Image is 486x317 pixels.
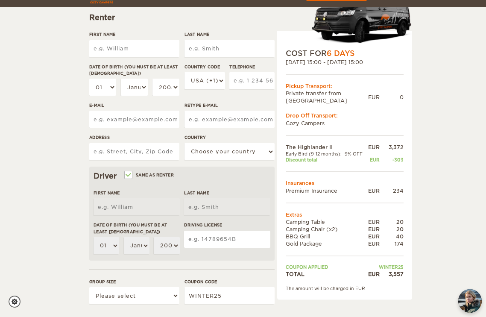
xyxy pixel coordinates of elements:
input: e.g. Street, City, Zip Code [89,143,179,160]
div: 174 [380,240,404,247]
label: First Name [94,190,180,196]
div: EUR [366,157,380,163]
div: 3,557 [380,270,404,277]
div: -303 [380,157,404,163]
div: [DATE] 15:00 - [DATE] 15:00 [286,58,404,65]
div: 234 [380,187,404,194]
input: e.g. William [94,198,180,215]
label: Address [89,134,179,141]
input: e.g. 1 234 567 890 [229,72,275,89]
div: COST FOR [286,48,404,58]
td: Cozy Campers [286,119,404,126]
span: 6 Days [327,49,354,57]
input: e.g. William [89,40,179,57]
div: Pickup Transport: [286,82,404,90]
input: e.g. Smith [184,40,275,57]
td: Discount total [286,157,366,163]
label: Country Code [184,64,225,70]
div: EUR [366,218,380,225]
label: Driving License [184,222,270,228]
label: First Name [89,31,179,38]
td: TOTAL [286,270,366,277]
label: Telephone [229,64,275,70]
div: The amount will be charged in EUR [286,285,404,291]
label: Coupon code [184,279,275,285]
td: WINTER25 [366,264,404,270]
div: 40 [380,233,404,240]
div: Driver [94,171,270,181]
div: Drop Off Transport: [286,112,404,119]
div: EUR [366,143,380,150]
td: Early Bird (9-12 months): -9% OFF [286,150,366,156]
td: Camping Table [286,218,366,225]
td: Insurances [286,179,404,187]
div: 0 [380,93,404,100]
label: Date of birth (You must be at least [DEMOGRAPHIC_DATA]) [94,222,180,235]
input: Same as renter [125,173,131,179]
label: Same as renter [125,171,174,179]
div: 20 [380,218,404,225]
td: Premium Insurance [286,187,366,194]
label: Group size [89,279,179,285]
label: Last Name [184,31,275,38]
div: EUR [366,270,380,277]
td: The Highlander II [286,143,366,150]
td: Coupon applied [286,264,366,270]
label: Country [184,134,275,141]
label: E-mail [89,102,179,109]
div: EUR [366,240,380,247]
td: Extras [286,211,404,218]
div: 3,372 [380,143,404,150]
div: EUR [366,233,380,240]
td: Private transfer from [GEOGRAPHIC_DATA] [286,90,368,104]
img: Freyja at Cozy Campers [458,289,482,313]
a: Cookie settings [9,296,26,308]
label: Last Name [184,190,270,196]
td: BBQ Grill [286,233,366,240]
label: Date of birth (You must be at least [DEMOGRAPHIC_DATA]) [89,64,179,77]
input: e.g. Smith [184,198,270,215]
div: EUR [366,187,380,194]
div: 20 [380,226,404,233]
input: e.g. example@example.com [184,111,275,128]
div: EUR [368,93,380,100]
input: e.g. 14789654B [184,231,270,248]
label: Retype E-mail [184,102,275,109]
td: Camping Chair (x2) [286,226,366,233]
input: e.g. example@example.com [89,111,179,128]
div: Renter [89,12,275,23]
div: EUR [366,226,380,233]
button: chat-button [458,289,482,313]
td: Gold Package [286,240,366,247]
